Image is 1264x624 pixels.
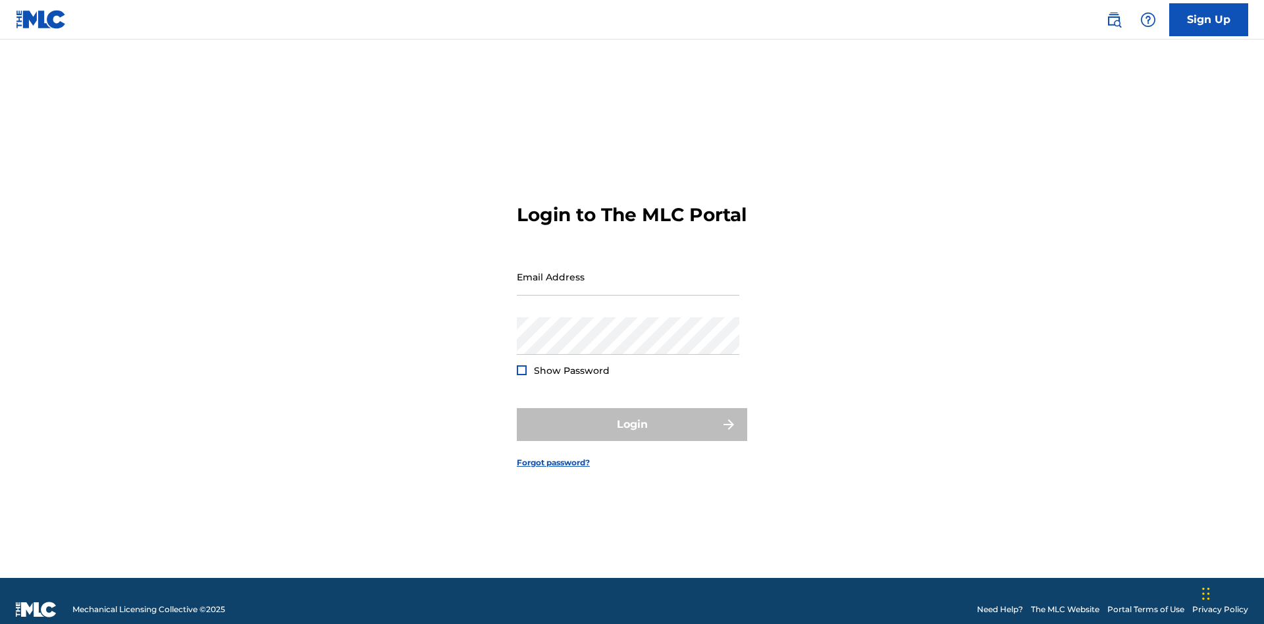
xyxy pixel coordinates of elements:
[1107,604,1184,615] a: Portal Terms of Use
[1031,604,1099,615] a: The MLC Website
[1192,604,1248,615] a: Privacy Policy
[1140,12,1156,28] img: help
[1135,7,1161,33] div: Help
[517,457,590,469] a: Forgot password?
[16,602,57,617] img: logo
[1101,7,1127,33] a: Public Search
[1169,3,1248,36] a: Sign Up
[1202,574,1210,613] div: Drag
[1106,12,1122,28] img: search
[977,604,1023,615] a: Need Help?
[16,10,66,29] img: MLC Logo
[517,203,747,226] h3: Login to The MLC Portal
[1198,561,1264,624] iframe: Chat Widget
[72,604,225,615] span: Mechanical Licensing Collective © 2025
[534,365,610,377] span: Show Password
